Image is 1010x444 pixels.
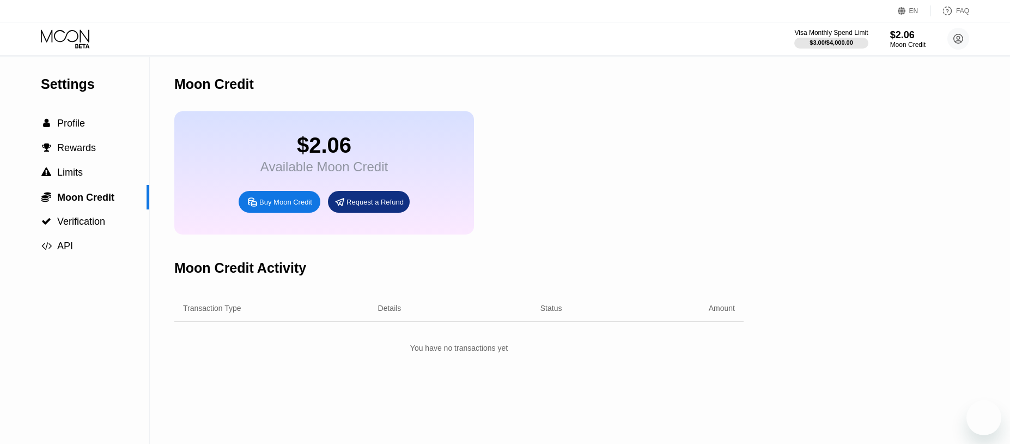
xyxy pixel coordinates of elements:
[41,118,52,128] div: 
[57,192,114,203] span: Moon Credit
[174,76,254,92] div: Moon Credit
[931,5,969,16] div: FAQ
[57,241,73,251] span: API
[540,304,562,313] div: Status
[41,167,52,177] div: 
[57,118,85,129] span: Profile
[239,191,320,213] div: Buy Moon Credit
[41,217,51,226] span: 
[41,167,51,177] span: 
[43,118,50,128] span: 
[41,191,52,202] div: 
[57,216,105,227] span: Verification
[898,5,931,16] div: EN
[890,29,926,49] div: $2.06Moon Credit
[260,133,388,158] div: $2.06
[41,76,149,92] div: Settings
[183,304,241,313] div: Transaction Type
[966,400,1001,435] iframe: Button to launch messaging window
[42,143,51,153] span: 
[260,159,388,175] div: Available Moon Credit
[328,191,410,213] div: Request a Refund
[890,29,926,41] div: $2.06
[794,29,868,49] div: Visa Monthly Spend Limit$3.00/$4,000.00
[174,260,306,276] div: Moon Credit Activity
[174,338,744,358] div: You have no transactions yet
[41,217,52,226] div: 
[57,142,96,153] span: Rewards
[709,304,735,313] div: Amount
[909,7,918,15] div: EN
[259,197,312,207] div: Buy Moon Credit
[57,167,83,178] span: Limits
[956,7,969,15] div: FAQ
[346,197,404,207] div: Request a Refund
[41,143,52,153] div: 
[794,29,868,37] div: Visa Monthly Spend Limit
[41,241,52,251] span: 
[378,304,401,313] div: Details
[810,39,853,46] div: $3.00 / $4,000.00
[41,191,51,202] span: 
[890,41,926,49] div: Moon Credit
